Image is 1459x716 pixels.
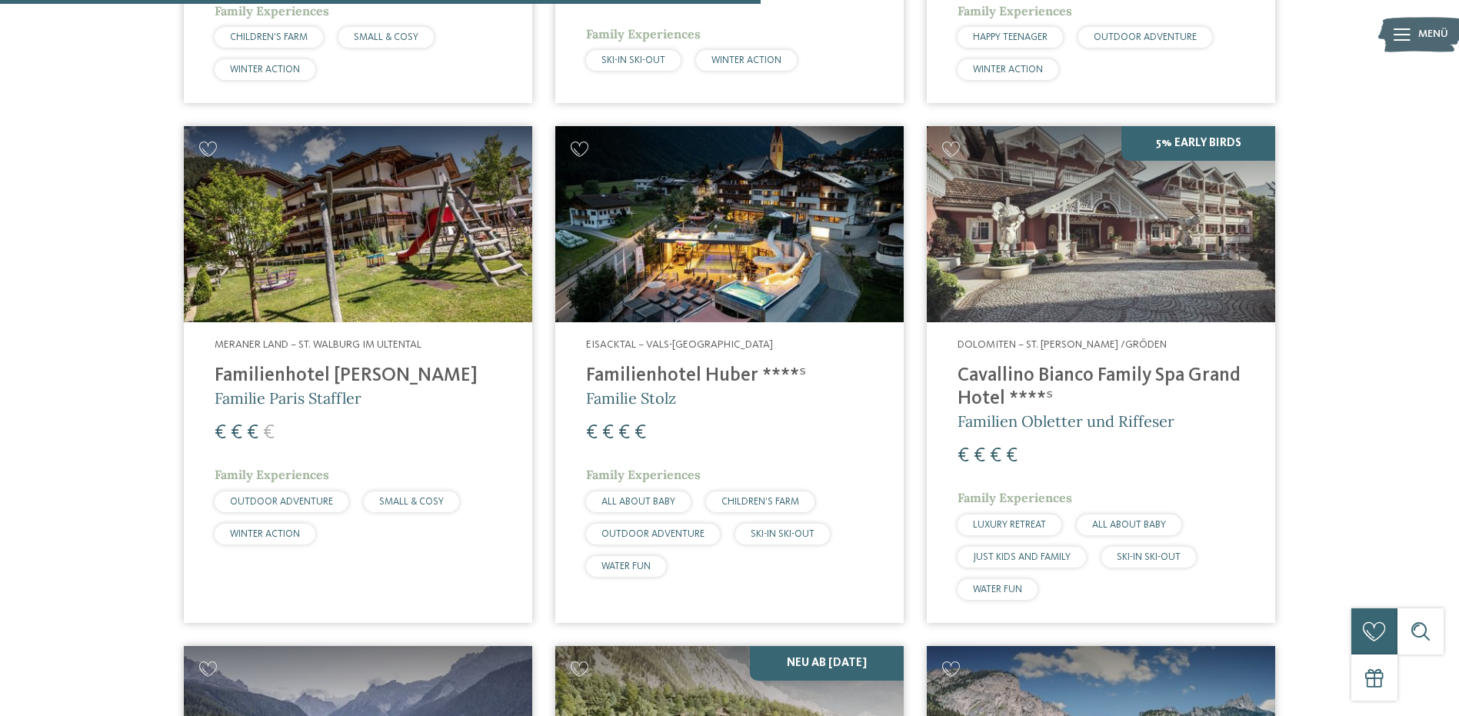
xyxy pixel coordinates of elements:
span: € [618,423,630,443]
span: LUXURY RETREAT [973,520,1046,530]
h4: Cavallino Bianco Family Spa Grand Hotel ****ˢ [958,365,1244,411]
span: SKI-IN SKI-OUT [601,55,665,65]
span: JUST KIDS AND FAMILY [973,552,1071,562]
span: Family Experiences [215,467,329,482]
span: € [247,423,258,443]
span: Meraner Land – St. Walburg im Ultental [215,339,421,350]
span: Familien Obletter und Riffeser [958,411,1174,431]
span: € [602,423,614,443]
span: Family Experiences [215,3,329,18]
span: OUTDOOR ADVENTURE [1094,32,1197,42]
span: OUTDOOR ADVENTURE [230,497,333,507]
span: € [635,423,646,443]
span: € [263,423,275,443]
span: ALL ABOUT BABY [601,497,675,507]
span: € [990,446,1001,466]
span: CHILDREN’S FARM [230,32,308,42]
h4: Familienhotel Huber ****ˢ [586,365,873,388]
span: WINTER ACTION [973,65,1043,75]
span: € [958,446,969,466]
span: Family Experiences [586,26,701,42]
img: Familienhotels gesucht? Hier findet ihr die besten! [555,126,904,322]
span: CHILDREN’S FARM [721,497,799,507]
a: Familienhotels gesucht? Hier findet ihr die besten! Meraner Land – St. Walburg im Ultental Famili... [184,126,532,622]
span: WINTER ACTION [711,55,781,65]
span: SKI-IN SKI-OUT [1117,552,1181,562]
a: Familienhotels gesucht? Hier findet ihr die besten! Eisacktal – Vals-[GEOGRAPHIC_DATA] Familienho... [555,126,904,622]
span: SMALL & COSY [379,497,444,507]
img: Family Spa Grand Hotel Cavallino Bianco ****ˢ [927,126,1275,322]
span: Dolomiten – St. [PERSON_NAME] /Gröden [958,339,1167,350]
span: SKI-IN SKI-OUT [751,529,814,539]
span: HAPPY TEENAGER [973,32,1048,42]
span: Familie Stolz [586,388,676,408]
span: € [1006,446,1018,466]
span: WINTER ACTION [230,529,300,539]
span: Eisacktal – Vals-[GEOGRAPHIC_DATA] [586,339,773,350]
h4: Familienhotel [PERSON_NAME] [215,365,501,388]
span: Family Experiences [958,3,1072,18]
span: Family Experiences [586,467,701,482]
span: Familie Paris Staffler [215,388,361,408]
span: WATER FUN [973,584,1022,594]
span: Family Experiences [958,490,1072,505]
span: € [231,423,242,443]
span: OUTDOOR ADVENTURE [601,529,705,539]
a: Familienhotels gesucht? Hier findet ihr die besten! 5% Early Birds Dolomiten – St. [PERSON_NAME] ... [927,126,1275,622]
img: Familienhotels gesucht? Hier findet ihr die besten! [184,126,532,322]
span: ALL ABOUT BABY [1092,520,1166,530]
span: WATER FUN [601,561,651,571]
span: € [215,423,226,443]
span: SMALL & COSY [354,32,418,42]
span: WINTER ACTION [230,65,300,75]
span: € [586,423,598,443]
span: € [974,446,985,466]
